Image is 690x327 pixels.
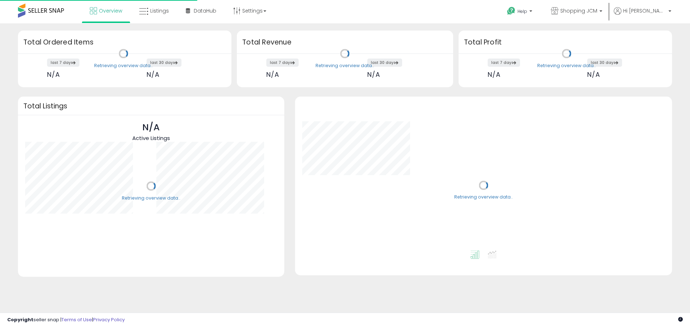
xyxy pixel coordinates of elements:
[7,316,33,323] strong: Copyright
[99,7,122,14] span: Overview
[454,194,513,201] div: Retrieving overview data..
[150,7,169,14] span: Listings
[316,62,374,69] div: Retrieving overview data..
[194,7,216,14] span: DataHub
[122,195,180,201] div: Retrieving overview data..
[517,8,527,14] span: Help
[61,316,92,323] a: Terms of Use
[614,7,671,23] a: Hi [PERSON_NAME]
[94,62,153,69] div: Retrieving overview data..
[623,7,666,14] span: Hi [PERSON_NAME]
[537,62,596,69] div: Retrieving overview data..
[560,7,597,14] span: Shopping JCM
[501,1,539,23] a: Help
[93,316,125,323] a: Privacy Policy
[7,317,125,323] div: seller snap | |
[507,6,516,15] i: Get Help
